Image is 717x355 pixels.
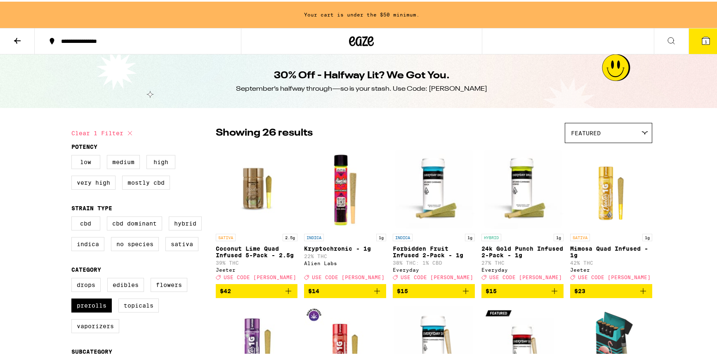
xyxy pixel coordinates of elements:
span: $15 [486,286,497,293]
legend: Subcategory [71,347,112,353]
label: Indica [71,235,104,249]
span: Featured [571,128,601,135]
p: 38% THC: 1% CBD [393,259,475,264]
label: CBD [71,215,100,229]
span: USE CODE [PERSON_NAME] [401,273,473,278]
span: USE CODE [PERSON_NAME] [312,273,384,278]
p: 1g [465,232,475,240]
button: Clear 1 filter [71,121,135,142]
p: 27% THC [481,259,564,264]
p: INDICA [393,232,413,240]
span: $14 [308,286,319,293]
label: Edibles [107,276,144,290]
label: Hybrid [169,215,202,229]
span: USE CODE [PERSON_NAME] [578,273,651,278]
p: 24k Gold Punch Infused 2-Pack - 1g [481,244,564,257]
label: High [146,153,175,167]
a: Open page for Mimosa Quad Infused - 1g from Jeeter [570,146,652,282]
p: 39% THC [216,259,298,264]
label: Topicals [118,297,159,311]
button: Add to bag [393,282,475,296]
label: Low [71,153,100,167]
img: Jeeter - Coconut Lime Quad Infused 5-Pack - 2.5g [216,146,298,228]
div: Alien Labs [304,259,386,264]
legend: Strain Type [71,203,112,210]
div: Everyday [393,266,475,271]
button: Add to bag [304,282,386,296]
img: Everyday - Forbidden Fruit Infused 2-Pack - 1g [393,146,475,228]
button: Add to bag [481,282,564,296]
label: Drops [71,276,101,290]
label: No Species [111,235,159,249]
p: 42% THC [570,259,652,264]
p: Mimosa Quad Infused - 1g [570,244,652,257]
p: 22% THC [304,252,386,257]
label: Mostly CBD [122,174,170,188]
h1: 30% Off - Halfway Lit? We Got You. [274,67,450,81]
label: Prerolls [71,297,112,311]
span: USE CODE [PERSON_NAME] [224,273,296,278]
div: Jeeter [216,266,298,271]
p: 1g [376,232,386,240]
legend: Potency [71,142,97,148]
div: Everyday [481,266,564,271]
p: SATIVA [216,232,236,240]
label: Vaporizers [71,317,119,331]
a: Open page for Kryptochronic - 1g from Alien Labs [304,146,386,282]
label: Medium [107,153,140,167]
p: HYBRID [481,232,501,240]
p: Showing 26 results [216,125,313,139]
p: 1g [642,232,652,240]
a: Open page for 24k Gold Punch Infused 2-Pack - 1g from Everyday [481,146,564,282]
span: Hi. Need any help? [5,6,59,12]
p: SATIVA [570,232,590,240]
p: Kryptochronic - 1g [304,244,386,250]
span: $42 [220,286,231,293]
label: CBD Dominant [107,215,162,229]
div: September’s halfway through—so is your stash. Use Code: [PERSON_NAME] [236,83,487,92]
p: Coconut Lime Quad Infused 5-Pack - 2.5g [216,244,298,257]
div: Jeeter [570,266,652,271]
p: Forbidden Fruit Infused 2-Pack - 1g [393,244,475,257]
span: 1 [705,38,707,42]
button: Add to bag [216,282,298,296]
a: Open page for Forbidden Fruit Infused 2-Pack - 1g from Everyday [393,146,475,282]
p: INDICA [304,232,324,240]
a: Open page for Coconut Lime Quad Infused 5-Pack - 2.5g from Jeeter [216,146,298,282]
label: Very High [71,174,116,188]
legend: Category [71,265,101,271]
button: Add to bag [570,282,652,296]
span: $15 [397,286,408,293]
label: Flowers [151,276,187,290]
img: Jeeter - Mimosa Quad Infused - 1g [570,146,652,228]
p: 2.5g [283,232,297,240]
label: Sativa [165,235,198,249]
p: 1g [554,232,564,240]
span: $23 [574,286,585,293]
img: Everyday - 24k Gold Punch Infused 2-Pack - 1g [481,146,564,228]
img: Alien Labs - Kryptochronic - 1g [304,146,386,228]
span: USE CODE [PERSON_NAME] [489,273,562,278]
